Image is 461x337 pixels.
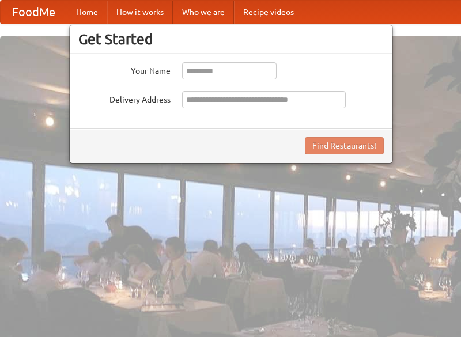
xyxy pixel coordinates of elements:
button: Find Restaurants! [305,137,384,154]
a: Home [67,1,107,24]
a: Who we are [173,1,234,24]
a: How it works [107,1,173,24]
label: Delivery Address [78,91,171,105]
a: Recipe videos [234,1,303,24]
label: Your Name [78,62,171,77]
h3: Get Started [78,31,384,48]
a: FoodMe [1,1,67,24]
